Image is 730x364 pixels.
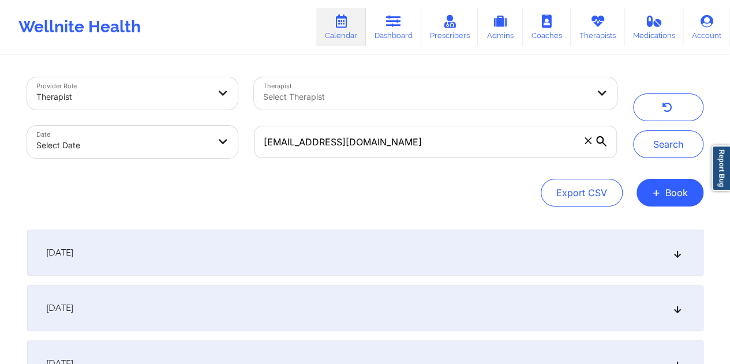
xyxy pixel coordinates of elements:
a: Medications [624,8,684,46]
span: + [652,189,661,196]
a: Therapists [571,8,624,46]
a: Report Bug [712,145,730,191]
a: Calendar [316,8,366,46]
a: Admins [478,8,523,46]
span: [DATE] [46,302,73,314]
a: Dashboard [366,8,421,46]
div: Select Date [36,133,209,158]
a: Prescribers [421,8,478,46]
button: Search [633,130,703,158]
a: Account [683,8,730,46]
button: +Book [637,179,703,207]
button: Export CSV [541,179,623,207]
div: Therapist [36,84,209,110]
input: Search by patient email [254,126,616,158]
span: [DATE] [46,247,73,258]
a: Coaches [523,8,571,46]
